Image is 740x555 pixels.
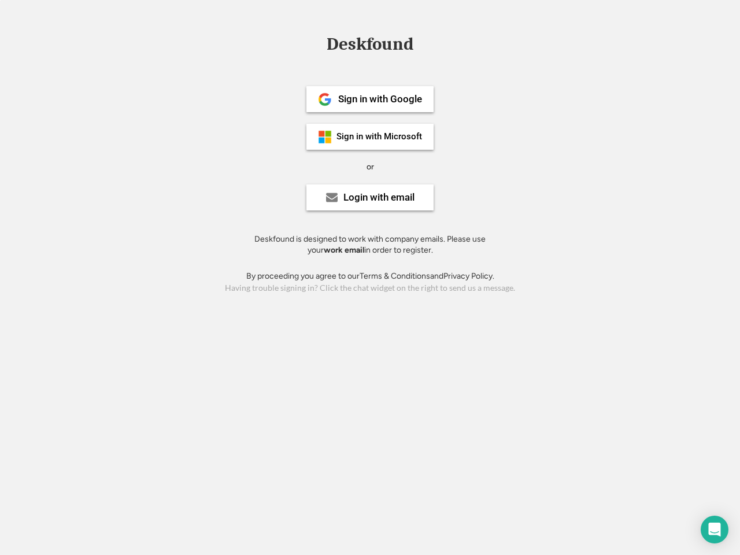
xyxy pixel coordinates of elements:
div: Deskfound is designed to work with company emails. Please use your in order to register. [240,234,500,256]
div: By proceeding you agree to our and [246,271,494,282]
a: Privacy Policy. [443,271,494,281]
div: Sign in with Google [338,94,422,104]
strong: work email [324,245,364,255]
div: Deskfound [321,35,419,53]
div: Sign in with Microsoft [336,132,422,141]
img: ms-symbollockup_mssymbol_19.png [318,130,332,144]
div: or [367,161,374,173]
div: Open Intercom Messenger [701,516,728,543]
a: Terms & Conditions [360,271,430,281]
div: Login with email [343,193,415,202]
img: 1024px-Google__G__Logo.svg.png [318,92,332,106]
